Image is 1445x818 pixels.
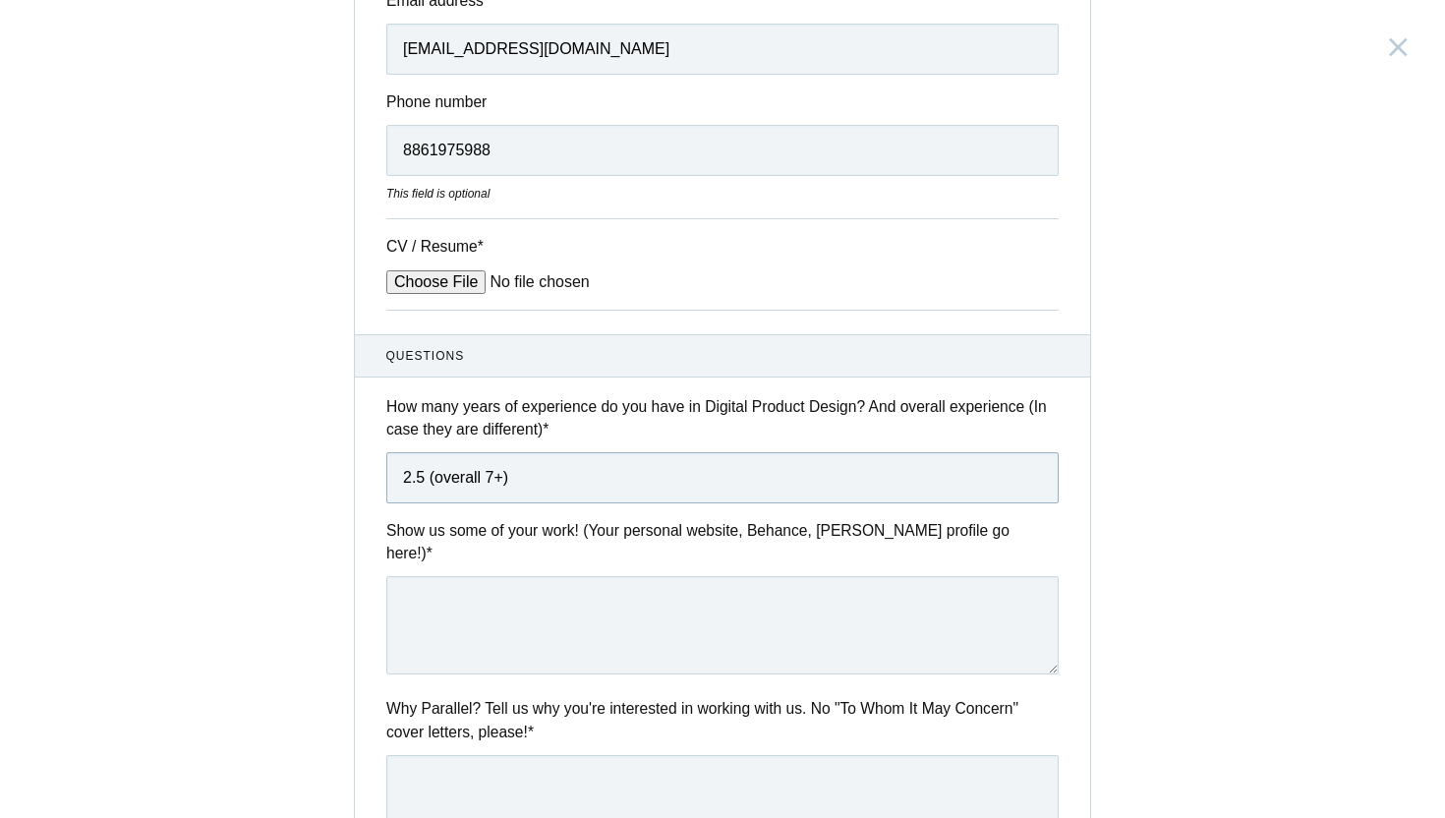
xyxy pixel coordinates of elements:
label: Why Parallel? Tell us why you're interested in working with us. No "To Whom It May Concern" cover... [386,697,1059,743]
label: Show us some of your work! (Your personal website, Behance, [PERSON_NAME] profile go here!) [386,519,1059,565]
label: How many years of experience do you have in Digital Product Design? And overall experience (In ca... [386,395,1059,441]
div: This field is optional [386,185,1059,203]
span: Questions [386,347,1060,365]
label: CV / Resume [386,235,534,258]
label: Phone number [386,90,1059,113]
